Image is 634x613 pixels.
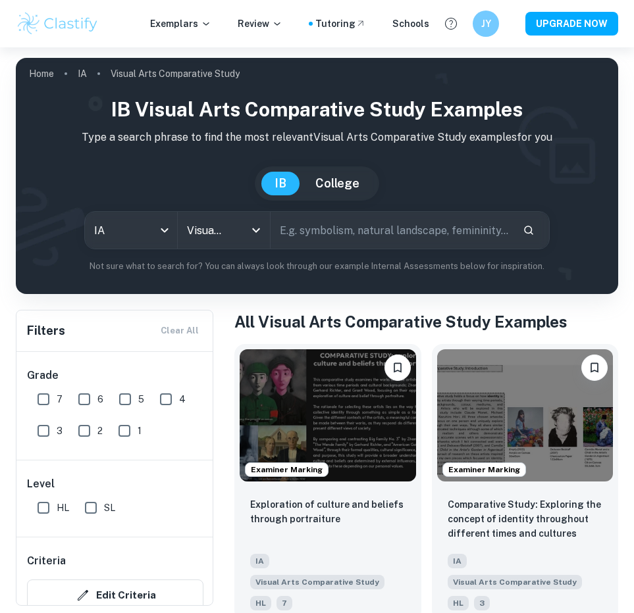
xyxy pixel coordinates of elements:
p: Visual Arts Comparative Study [111,66,240,81]
button: Search [517,219,540,241]
h6: JY [479,16,494,31]
p: Exemplars [150,16,211,31]
button: College [302,172,373,195]
button: Bookmark [384,355,411,381]
span: 6 [97,392,103,406]
span: 7 [57,392,63,406]
span: IA [250,554,269,568]
p: Review [238,16,282,31]
h6: Filters [27,322,65,340]
button: Help and Feedback [440,12,462,35]
button: Bookmark [581,355,608,381]
h6: Grade [27,368,203,383]
img: Clastify logo [16,11,99,37]
button: JY [473,11,499,37]
img: Visual Arts Comparative Study IA example thumbnail: Exploration of culture and beliefs throu [240,349,416,481]
a: Home [29,64,54,83]
a: Schools [392,16,429,31]
p: Not sure what to search for? You can always look through our example Internal Assessments below f... [26,260,608,273]
a: Tutoring [315,16,366,31]
div: IA [85,212,177,249]
p: Exploration of culture and beliefs through portraiture [250,497,406,526]
span: Visual Arts Comparative Study [448,575,582,589]
span: SL [104,501,115,515]
span: 2 [97,424,103,438]
span: 1 [138,424,142,438]
button: Edit Criteria [27,579,203,611]
h1: All Visual Arts Comparative Study Examples [234,310,618,333]
span: 3 [57,424,63,438]
h6: Criteria [27,553,66,569]
input: E.g. symbolism, natural landscape, femininity... [271,212,512,249]
button: UPGRADE NOW [525,12,618,36]
span: 3 [474,596,490,610]
p: Type a search phrase to find the most relevant Visual Arts Comparative Study examples for you [26,130,608,145]
span: Examiner Marking [443,464,525,476]
button: Open [247,221,265,239]
span: 5 [138,392,144,406]
p: Comparative Study: Exploring the concept of identity throughout different times and cultures [448,497,603,541]
span: 7 [277,596,292,610]
span: HL [250,596,271,610]
span: Visual Arts Comparative Study [250,575,384,589]
a: IA [78,64,87,83]
h6: Level [27,476,203,492]
h1: IB Visual Arts Comparative Study examples [26,95,608,124]
img: Visual Arts Comparative Study IA example thumbnail: Comparative Study: Exploring the concept [437,349,614,481]
button: IB [261,172,300,195]
span: 4 [179,392,186,406]
span: Examiner Marking [246,464,328,476]
img: profile cover [16,58,618,294]
span: IA [448,554,467,568]
span: HL [448,596,469,610]
span: HL [57,501,69,515]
